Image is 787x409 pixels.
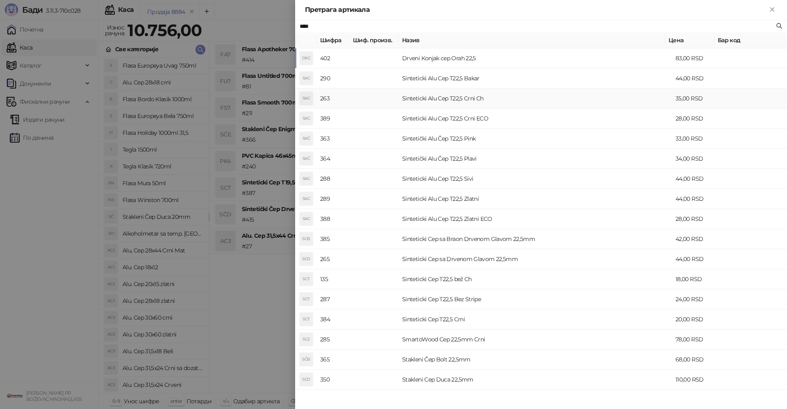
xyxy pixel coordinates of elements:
td: 364 [317,149,350,169]
td: 44,00 RSD [672,189,721,209]
td: 33,00 RSD [672,129,721,149]
div: SAC [300,172,313,185]
div: SAC [300,192,313,205]
td: Sinteticki Alu Cep T22,5 Zlatni [399,189,672,209]
td: 135 [317,269,350,289]
td: Stakleni Cep Duca 22,5mm [399,370,672,390]
td: 110,00 RSD [672,370,721,390]
td: Sinteticki Cep T22,5 Bez Stripe [399,289,672,309]
td: 42,00 RSD [672,229,721,249]
td: 287 [317,289,350,309]
td: 365 [317,350,350,370]
div: SAC [300,212,313,225]
th: Цена [665,32,714,48]
td: Stakleni Čep Bolt 22,5mm [399,350,672,370]
td: 34,00 RSD [672,149,721,169]
td: Sinteticki Alu Cep T22,5 Bakar [399,68,672,89]
td: 83,00 RSD [672,48,721,68]
td: 385 [317,229,350,249]
td: 35,00 RSD [672,89,721,109]
td: Sinteticki Cep T22,5 Crni [399,309,672,329]
td: 24,00 RSD [672,289,721,309]
td: 402 [317,48,350,68]
div: SAČ [300,132,313,145]
div: SCB [300,232,313,245]
div: SCT [300,293,313,306]
td: 20,00 RSD [672,309,721,329]
td: SmartoWood Cep 22,5mm Crni [399,329,672,350]
td: Sinteticki Cep T22,5 bež Ch [399,269,672,289]
td: 78,00 RSD [672,329,721,350]
div: SAC [300,72,313,85]
td: Sintetički Alu Čep T22,5 Plavi [399,149,672,169]
th: Шифра [317,32,350,48]
td: 28,00 RSD [672,109,721,129]
th: Бар код [714,32,780,48]
div: DKC [300,52,313,65]
td: Sinteticki Cep sa Braon Drvenom Glavom 22,5mm [399,229,672,249]
div: SAC [300,92,313,105]
td: 44,00 RSD [672,169,721,189]
td: 263 [317,89,350,109]
td: Sinteticki Alu Cep T22,5 Sivi [399,169,672,189]
td: 18,00 RSD [672,269,721,289]
td: Sinteticki Alu Cep T22,5 Crni ECO [399,109,672,129]
div: SCD [300,373,313,386]
div: SCD [300,252,313,266]
td: Sinteticki Alu Cep T22,5 Crni Ch [399,89,672,109]
td: 285 [317,329,350,350]
td: Sinteticki Cep sa Drvenom Glavom 22,5mm [399,249,672,269]
th: Шиф. произв. [350,32,399,48]
div: SČB [300,353,313,366]
div: SCT [300,313,313,326]
td: Sintetički Alu Čep T22,5 Pink [399,129,672,149]
div: SAČ [300,152,313,165]
td: 384 [317,309,350,329]
div: SAC [300,112,313,125]
td: 388 [317,209,350,229]
th: Назив [399,32,665,48]
td: 289 [317,189,350,209]
div: Претрага артикала [305,5,767,15]
div: SC2 [300,333,313,346]
td: 350 [317,370,350,390]
td: 44,00 RSD [672,249,721,269]
button: Close [767,5,777,15]
td: 288 [317,169,350,189]
td: 265 [317,249,350,269]
td: 389 [317,109,350,129]
td: 290 [317,68,350,89]
td: Sinteticki Alu Cep T22,5 Zlatni ECO [399,209,672,229]
td: 44,00 RSD [672,68,721,89]
td: 28,00 RSD [672,209,721,229]
td: 68,00 RSD [672,350,721,370]
td: Drveni Konjak cep Orah 22,5 [399,48,672,68]
td: 363 [317,129,350,149]
div: SCT [300,273,313,286]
